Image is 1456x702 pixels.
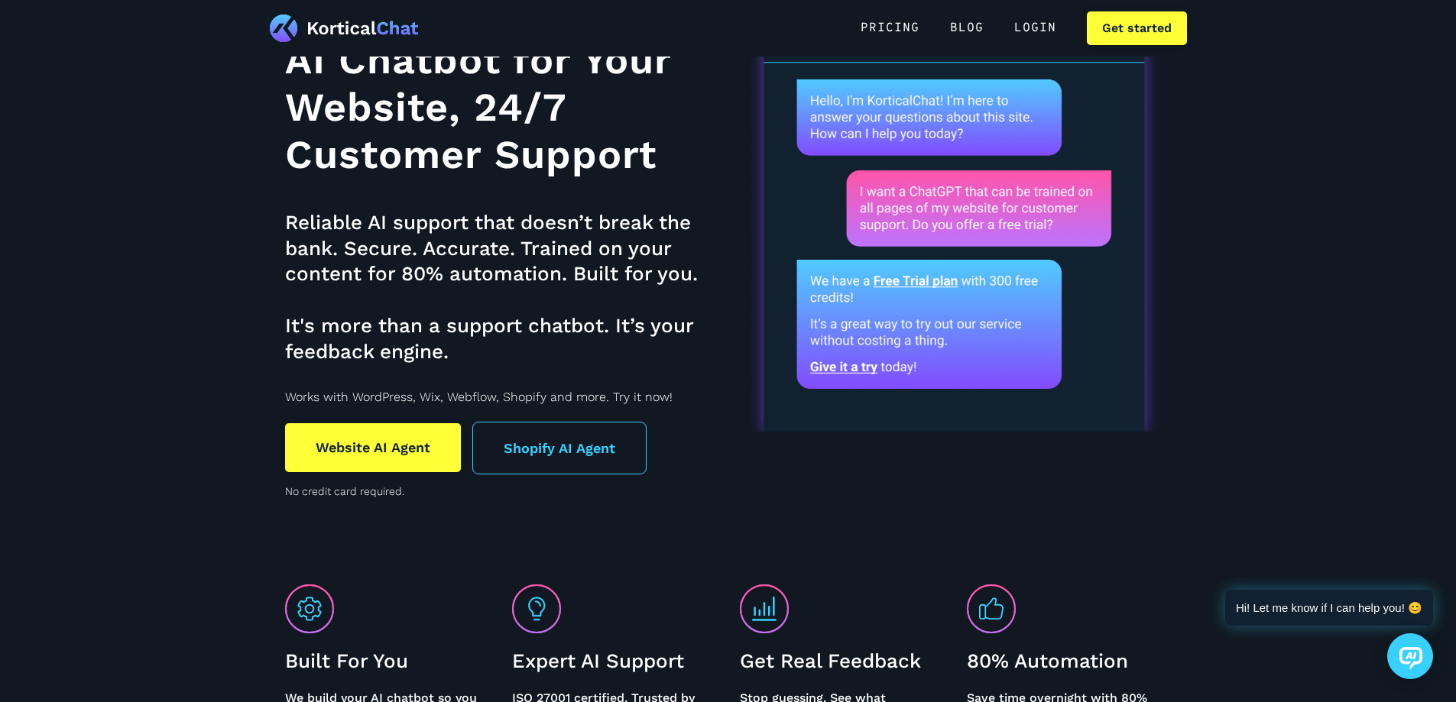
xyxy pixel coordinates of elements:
a: Shopify AI Agent [472,422,647,474]
h3: Expert AI Support [512,649,717,675]
h1: AI Chatbot for Your Website, 24/7 Customer Support [285,37,720,180]
a: BLOG [935,11,999,45]
h3: Reliable AI support that doesn’t break the bank. Secure. Accurate. Trained on your content for 80... [285,210,720,365]
a: Get started [1087,11,1187,45]
h3: Get Real Feedback [740,649,945,675]
h3: Built For You [285,649,490,675]
h3: 80% Automation [967,649,1172,675]
a: Login [999,11,1072,45]
a: Website AI Agent [285,423,461,472]
p: Works with WordPress, Wix, Webflow, Shopify and more. Try it now! [285,388,720,406]
p: No credit card required. [285,482,720,500]
a: Pricing [845,11,935,45]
